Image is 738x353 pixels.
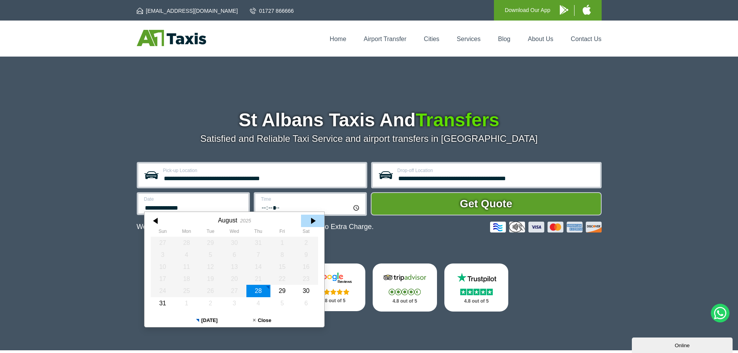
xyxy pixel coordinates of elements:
[137,30,206,46] img: A1 Taxis St Albans LTD
[560,5,568,15] img: A1 Taxis Android App
[424,36,439,42] a: Cities
[174,297,198,309] div: 01 September 2025
[222,249,246,261] div: 06 August 2025
[416,110,499,130] span: Transfers
[444,263,509,312] a: Trustpilot Stars 4.8 out of 5
[222,285,246,297] div: 27 August 2025
[198,261,222,273] div: 12 August 2025
[294,237,318,249] div: 02 August 2025
[330,36,346,42] a: Home
[151,237,175,249] div: 27 July 2025
[261,197,361,201] label: Time
[294,249,318,261] div: 09 August 2025
[246,273,270,285] div: 21 August 2025
[381,296,428,306] p: 4.8 out of 5
[198,237,222,249] div: 29 July 2025
[453,296,500,306] p: 4.8 out of 5
[270,237,294,249] div: 01 August 2025
[246,229,270,236] th: Thursday
[198,285,222,297] div: 26 August 2025
[246,249,270,261] div: 07 August 2025
[174,237,198,249] div: 28 July 2025
[270,261,294,273] div: 15 August 2025
[137,111,602,129] h1: St Albans Taxis And
[294,261,318,273] div: 16 August 2025
[234,314,290,327] button: Close
[285,223,373,231] span: The Car at No Extra Charge.
[246,297,270,309] div: 04 September 2025
[174,285,198,297] div: 25 August 2025
[373,263,437,312] a: Tripadvisor Stars 4.8 out of 5
[250,7,294,15] a: 01727 866666
[457,36,480,42] a: Services
[571,36,601,42] a: Contact Us
[198,229,222,236] th: Tuesday
[151,285,175,297] div: 24 August 2025
[174,273,198,285] div: 18 August 2025
[528,36,554,42] a: About Us
[198,249,222,261] div: 05 August 2025
[498,36,510,42] a: Blog
[294,285,318,297] div: 30 August 2025
[222,261,246,273] div: 13 August 2025
[198,297,222,309] div: 02 September 2025
[179,314,234,327] button: [DATE]
[364,36,406,42] a: Airport Transfer
[174,249,198,261] div: 04 August 2025
[632,336,734,353] iframe: chat widget
[163,168,361,173] label: Pick-up Location
[151,229,175,236] th: Sunday
[174,229,198,236] th: Monday
[151,297,175,309] div: 31 August 2025
[371,192,602,215] button: Get Quote
[151,261,175,273] div: 10 August 2025
[317,289,349,295] img: Stars
[270,249,294,261] div: 08 August 2025
[294,273,318,285] div: 23 August 2025
[144,197,244,201] label: Date
[453,272,500,284] img: Trustpilot
[222,297,246,309] div: 03 September 2025
[218,217,237,224] div: August
[460,289,493,295] img: Stars
[137,7,238,15] a: [EMAIL_ADDRESS][DOMAIN_NAME]
[222,273,246,285] div: 20 August 2025
[137,133,602,144] p: Satisfied and Reliable Taxi Service and airport transfers in [GEOGRAPHIC_DATA]
[151,273,175,285] div: 17 August 2025
[151,249,175,261] div: 03 August 2025
[246,285,270,297] div: 28 August 2025
[246,261,270,273] div: 14 August 2025
[301,263,365,311] a: Google Stars 4.8 out of 5
[270,229,294,236] th: Friday
[389,289,421,295] img: Stars
[294,229,318,236] th: Saturday
[137,223,374,231] p: We Now Accept Card & Contactless Payment In
[397,168,595,173] label: Drop-off Location
[382,272,428,284] img: Tripadvisor
[270,273,294,285] div: 22 August 2025
[270,297,294,309] div: 05 September 2025
[583,5,591,15] img: A1 Taxis iPhone App
[174,261,198,273] div: 11 August 2025
[310,296,357,306] p: 4.8 out of 5
[294,297,318,309] div: 06 September 2025
[310,272,356,284] img: Google
[222,229,246,236] th: Wednesday
[222,237,246,249] div: 30 July 2025
[490,222,602,232] img: Credit And Debit Cards
[505,5,550,15] p: Download Our App
[198,273,222,285] div: 19 August 2025
[240,218,251,224] div: 2025
[270,285,294,297] div: 29 August 2025
[246,237,270,249] div: 31 July 2025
